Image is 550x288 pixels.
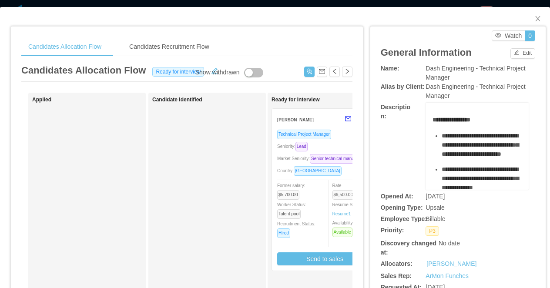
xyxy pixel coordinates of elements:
button: icon: edit [208,66,221,74]
a: ArMon Funches [426,272,469,279]
button: Send to sales [277,252,372,265]
b: Allocators: [381,260,412,267]
span: Market Seniority: [277,156,365,161]
span: Recruitment Status: [277,221,315,235]
div: Candidates Allocation Flow [21,37,108,57]
b: Name: [381,65,399,72]
button: mail [340,112,352,126]
span: Dash Engineering - Technical Project Manager [426,83,525,99]
span: [GEOGRAPHIC_DATA] [294,166,342,176]
span: No date [439,240,460,247]
strong: [PERSON_NAME] [277,117,314,122]
b: Opened At: [381,193,413,200]
button: icon: left [329,67,340,77]
span: Worker Status: [277,202,306,216]
article: General Information [381,45,472,60]
span: Senior technical manager [310,154,362,164]
button: icon: mail [317,67,327,77]
h1: Candidate Identified [152,97,274,103]
span: [DATE] [426,193,445,200]
span: Hired [277,228,290,238]
span: Talent pool [277,209,301,219]
h1: Applied [32,97,154,103]
span: Upsale [426,204,445,211]
span: Billable [426,215,445,222]
button: icon: editEdit [510,48,535,59]
span: P3 [426,226,439,236]
span: Country: [277,168,345,173]
span: Former salary: [277,183,305,197]
b: Opening Type: [381,204,423,211]
div: Show withdrawn [195,68,240,77]
b: Alias by Client: [381,83,425,90]
b: Employee Type: [381,215,427,222]
span: Dash Engineering - Technical Project Manager [426,65,525,81]
span: Available [332,228,352,237]
a: [PERSON_NAME] [426,259,476,268]
a: Resume1 [332,211,351,217]
button: icon: eyeWatch [492,30,525,41]
div: Candidates Recruitment Flow [122,37,216,57]
button: Close [526,7,550,31]
b: Sales Rep: [381,272,412,279]
span: Lead [295,142,308,151]
span: Ready for interview [152,67,204,77]
b: Priority: [381,227,404,234]
article: Candidates Allocation Flow [21,63,146,77]
b: Description: [381,104,410,120]
span: Availability: [332,221,356,234]
span: Resume Status: [332,202,363,216]
span: $5,700.00 [277,190,299,200]
h1: Ready for Interview [272,97,393,103]
i: icon: close [534,15,541,22]
button: icon: right [342,67,352,77]
span: $9,500.00 [332,190,355,200]
span: Rate [332,183,358,197]
button: icon: usergroup-add [304,67,315,77]
span: Seniority: [277,144,311,149]
button: 0 [525,30,535,41]
span: Technical Project Manager [277,130,331,139]
div: rdw-wrapper [426,103,529,190]
div: rdw-editor [433,115,522,202]
b: Discovery changed at: [381,240,436,256]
